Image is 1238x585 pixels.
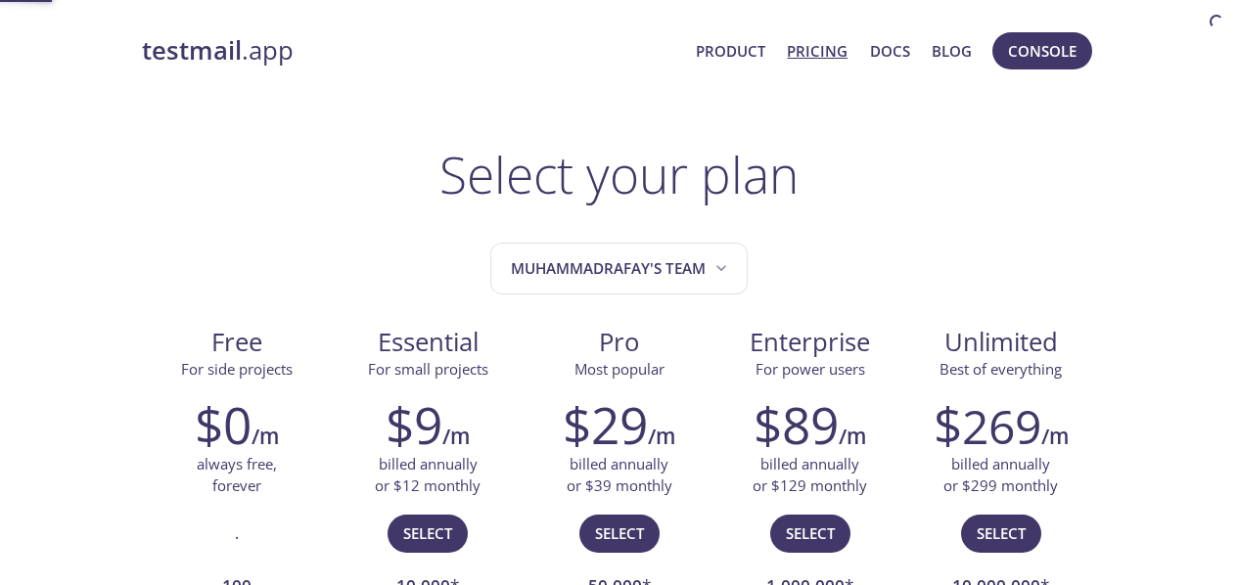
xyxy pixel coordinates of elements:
[197,454,277,496] p: always free, forever
[386,395,442,454] h2: $9
[944,325,1058,359] span: Unlimited
[348,326,508,359] span: Essential
[563,395,648,454] h2: $29
[992,32,1092,69] button: Console
[1008,38,1077,64] span: Console
[579,515,660,552] button: Select
[539,326,699,359] span: Pro
[932,38,972,64] a: Blog
[595,520,644,546] span: Select
[648,420,675,453] h6: /m
[839,420,866,453] h6: /m
[511,255,731,282] span: MuhammadRafay's team
[368,359,488,379] span: For small projects
[787,38,848,64] a: Pricing
[870,38,910,64] a: Docs
[181,359,293,379] span: For side projects
[195,395,252,454] h2: $0
[252,420,279,453] h6: /m
[142,34,681,67] a: testmail.app
[756,359,865,379] span: For power users
[730,326,890,359] span: Enterprise
[158,326,317,359] span: Free
[142,33,242,67] strong: testmail
[1041,420,1069,453] h6: /m
[943,454,1058,496] p: billed annually or $299 monthly
[403,520,452,546] span: Select
[977,520,1026,546] span: Select
[388,515,468,552] button: Select
[934,395,1041,454] h2: $
[754,395,839,454] h2: $89
[940,359,1062,379] span: Best of everything
[786,520,835,546] span: Select
[574,359,665,379] span: Most popular
[567,454,672,496] p: billed annually or $39 monthly
[439,145,799,203] h1: Select your plan
[696,38,765,64] a: Product
[375,454,481,496] p: billed annually or $12 monthly
[490,243,748,294] button: MuhammadRafay's team
[753,454,867,496] p: billed annually or $129 monthly
[962,394,1041,458] span: 269
[770,515,850,552] button: Select
[442,420,470,453] h6: /m
[961,515,1041,552] button: Select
